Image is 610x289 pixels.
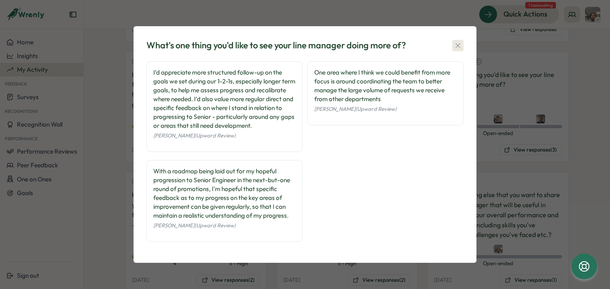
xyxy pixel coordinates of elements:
[153,132,236,139] span: [PERSON_NAME] (Upward Review)
[314,68,457,104] div: One area where I think we could benefit from more focus is around coordinating the team to better...
[153,68,296,130] div: I’d appreciate more structured follow-up on the goals we set during our 1-2-1s, especially longer...
[153,222,236,229] span: [PERSON_NAME] (Upward Review)
[153,167,296,220] div: With a roadmap being laid out for my hopeful progression to Senior Engineer in the next-but-one r...
[314,106,397,112] span: [PERSON_NAME] (Upward Review)
[146,39,406,52] div: What's one thing you'd like to see your line manager doing more of?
